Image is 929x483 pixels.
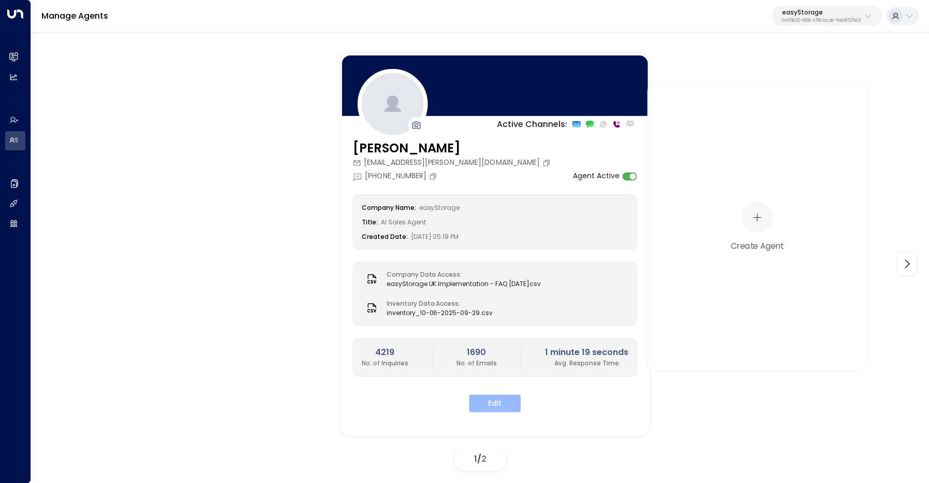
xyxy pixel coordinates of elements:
label: Agent Active [573,171,620,181]
p: No. of Emails [456,358,497,367]
label: Company Name: [362,203,416,212]
span: inventory_10-06-2025-09-29.csv [386,308,492,317]
p: b4f09b35-6698-4786-bcde-ffeb9f535e2f [782,19,861,23]
p: No. of Inquiries [362,358,408,367]
div: / [454,448,506,471]
a: Manage Agents [41,10,108,22]
h2: 4219 [362,346,408,358]
span: AI Sales Agent [381,218,426,226]
p: Active Channels: [497,118,567,130]
div: [EMAIL_ADDRESS][PERSON_NAME][DOMAIN_NAME] [353,157,553,168]
div: [PHONE_NUMBER] [353,171,440,181]
span: 2 [481,453,486,465]
h2: 1 minute 19 seconds [545,346,628,358]
button: Edit [469,394,521,412]
label: Company Data Access: [386,269,535,279]
span: easyStorage [419,203,460,212]
p: easyStorage [782,9,861,16]
h2: 1690 [456,346,497,358]
label: Created Date: [362,232,408,241]
p: Avg. Response Time [545,358,628,367]
button: Copy [429,172,439,180]
label: Inventory Data Access: [386,299,488,308]
span: [DATE] 05:19 PM [410,232,459,241]
span: 1 [474,453,477,465]
button: Copy [542,158,553,166]
h3: [PERSON_NAME] [353,138,553,157]
label: Title: [362,218,378,226]
button: easyStorageb4f09b35-6698-4786-bcde-ffeb9f535e2f [772,6,882,26]
div: Create Agent [731,239,784,251]
span: easyStorage UK Implementation - FAQ [DATE]csv [386,279,540,288]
